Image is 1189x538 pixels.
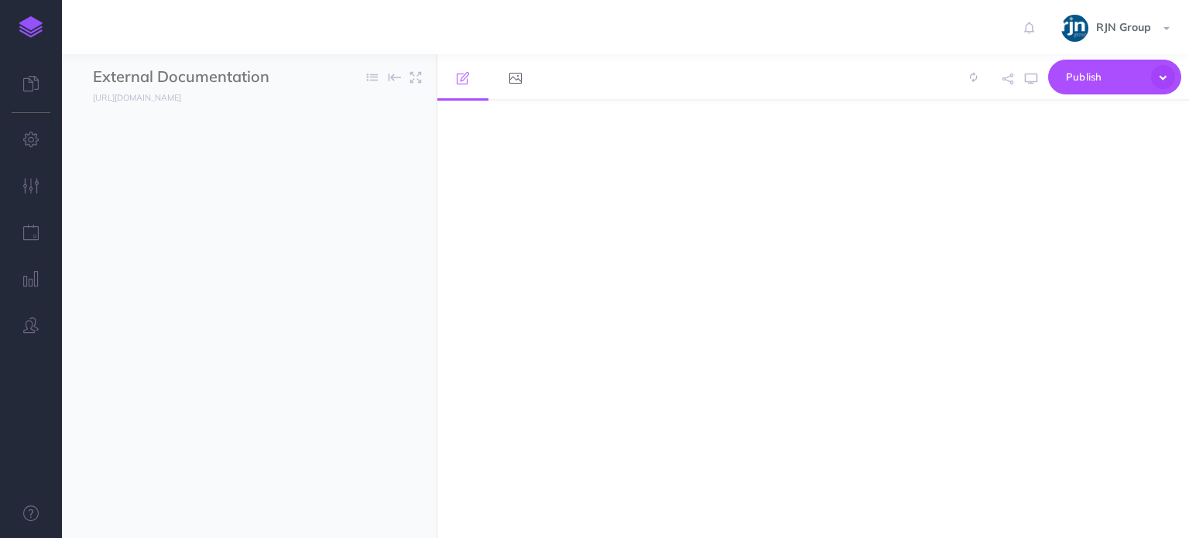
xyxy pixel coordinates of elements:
[1048,60,1181,94] button: Publish
[1066,65,1143,89] span: Publish
[93,92,181,103] small: [URL][DOMAIN_NAME]
[62,89,197,105] a: [URL][DOMAIN_NAME]
[1088,20,1159,34] span: RJN Group
[19,16,43,38] img: logo-mark.svg
[1061,15,1088,42] img: qOk4ELZV8BckfBGsOcnHYIzU57XHwz04oqaxT1D6.jpeg
[93,66,275,89] input: Documentation Name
